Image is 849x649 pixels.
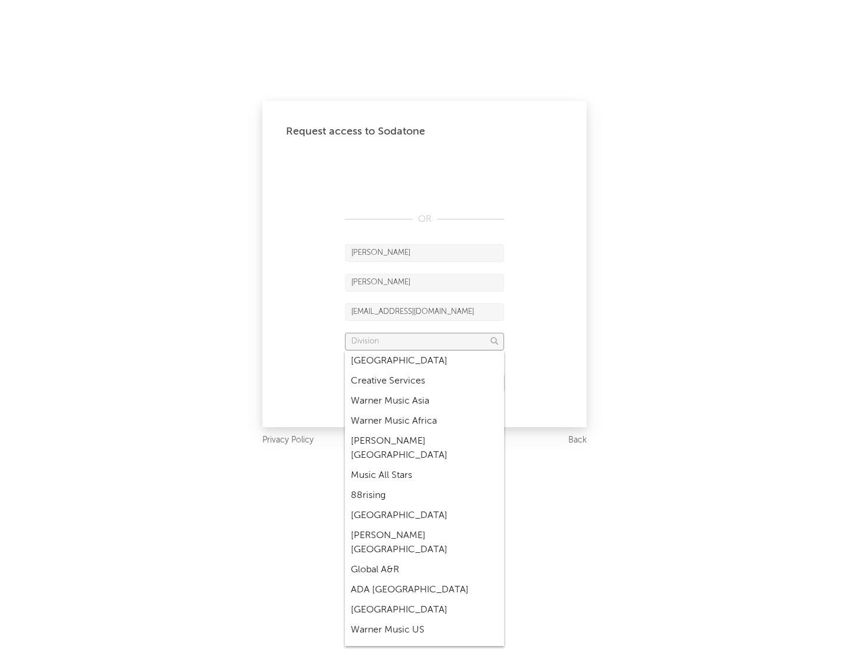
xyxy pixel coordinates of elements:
[262,433,314,448] a: Privacy Policy
[345,431,504,466] div: [PERSON_NAME] [GEOGRAPHIC_DATA]
[345,244,504,262] input: First Name
[345,351,504,371] div: [GEOGRAPHIC_DATA]
[345,333,504,350] input: Division
[345,526,504,560] div: [PERSON_NAME] [GEOGRAPHIC_DATA]
[345,580,504,600] div: ADA [GEOGRAPHIC_DATA]
[345,600,504,620] div: [GEOGRAPHIC_DATA]
[345,466,504,486] div: Music All Stars
[345,620,504,640] div: Warner Music US
[286,124,563,139] div: Request access to Sodatone
[345,212,504,227] div: OR
[345,303,504,321] input: Email
[345,371,504,391] div: Creative Services
[345,274,504,291] input: Last Name
[345,560,504,580] div: Global A&R
[345,486,504,506] div: 88rising
[345,391,504,411] div: Warner Music Asia
[345,411,504,431] div: Warner Music Africa
[568,433,587,448] a: Back
[345,506,504,526] div: [GEOGRAPHIC_DATA]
